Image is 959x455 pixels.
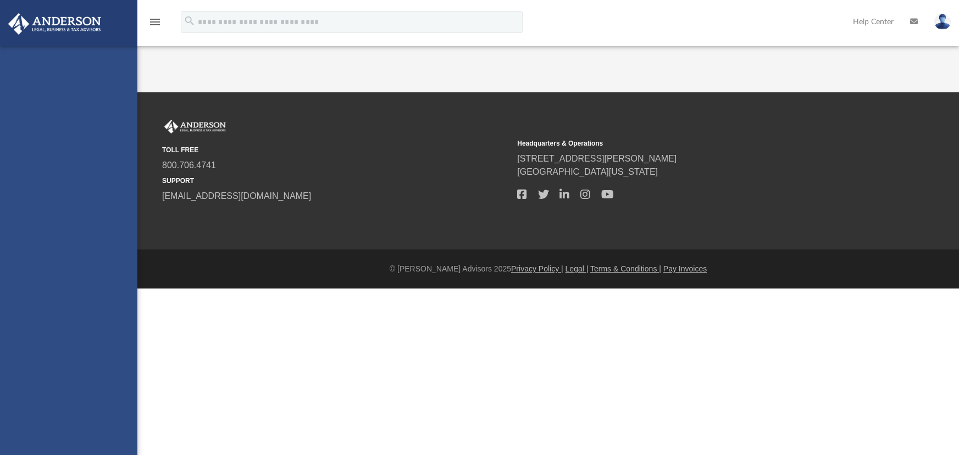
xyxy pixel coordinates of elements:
[517,167,658,176] a: [GEOGRAPHIC_DATA][US_STATE]
[517,138,864,148] small: Headquarters & Operations
[184,15,196,27] i: search
[590,264,661,273] a: Terms & Conditions |
[162,176,509,186] small: SUPPORT
[162,160,216,170] a: 800.706.4741
[162,145,509,155] small: TOLL FREE
[148,21,162,29] a: menu
[517,154,677,163] a: [STREET_ADDRESS][PERSON_NAME]
[663,264,707,273] a: Pay Invoices
[566,264,589,273] a: Legal |
[5,13,104,35] img: Anderson Advisors Platinum Portal
[148,15,162,29] i: menu
[934,14,951,30] img: User Pic
[511,264,563,273] a: Privacy Policy |
[162,191,311,201] a: [EMAIL_ADDRESS][DOMAIN_NAME]
[137,263,959,275] div: © [PERSON_NAME] Advisors 2025
[162,120,228,134] img: Anderson Advisors Platinum Portal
